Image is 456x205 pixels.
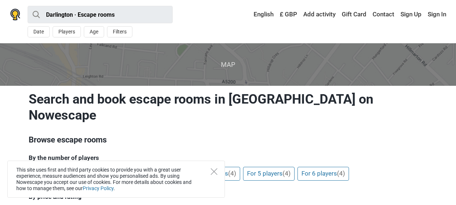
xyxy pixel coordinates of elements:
[297,167,349,181] a: For 6 players(4)
[301,8,337,21] a: Add activity
[84,26,104,37] button: Age
[278,8,299,21] a: £ GBP
[10,9,20,20] img: Nowescape logo
[247,8,275,21] a: English
[243,167,295,181] a: For 5 players(4)
[29,134,428,146] h3: Browse escape rooms
[28,6,173,23] input: try “London”
[211,168,217,175] button: Close
[340,8,368,21] a: Gift Card
[371,8,396,21] a: Contact
[399,8,423,21] a: Sign Up
[83,185,114,191] a: Privacy Policy
[29,154,428,161] h5: By the number of players
[29,91,428,123] h1: Search and book escape rooms in [GEOGRAPHIC_DATA] on Nowescape
[7,161,225,198] div: This site uses first and third party cookies to provide you with a great user experience, measure...
[29,193,428,200] h5: By price and rating
[337,170,345,177] span: (4)
[53,26,81,37] button: Players
[228,170,236,177] span: (4)
[28,26,50,37] button: Date
[248,12,254,17] img: English
[107,26,132,37] button: Filters
[426,8,446,21] a: Sign In
[283,170,291,177] span: (4)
